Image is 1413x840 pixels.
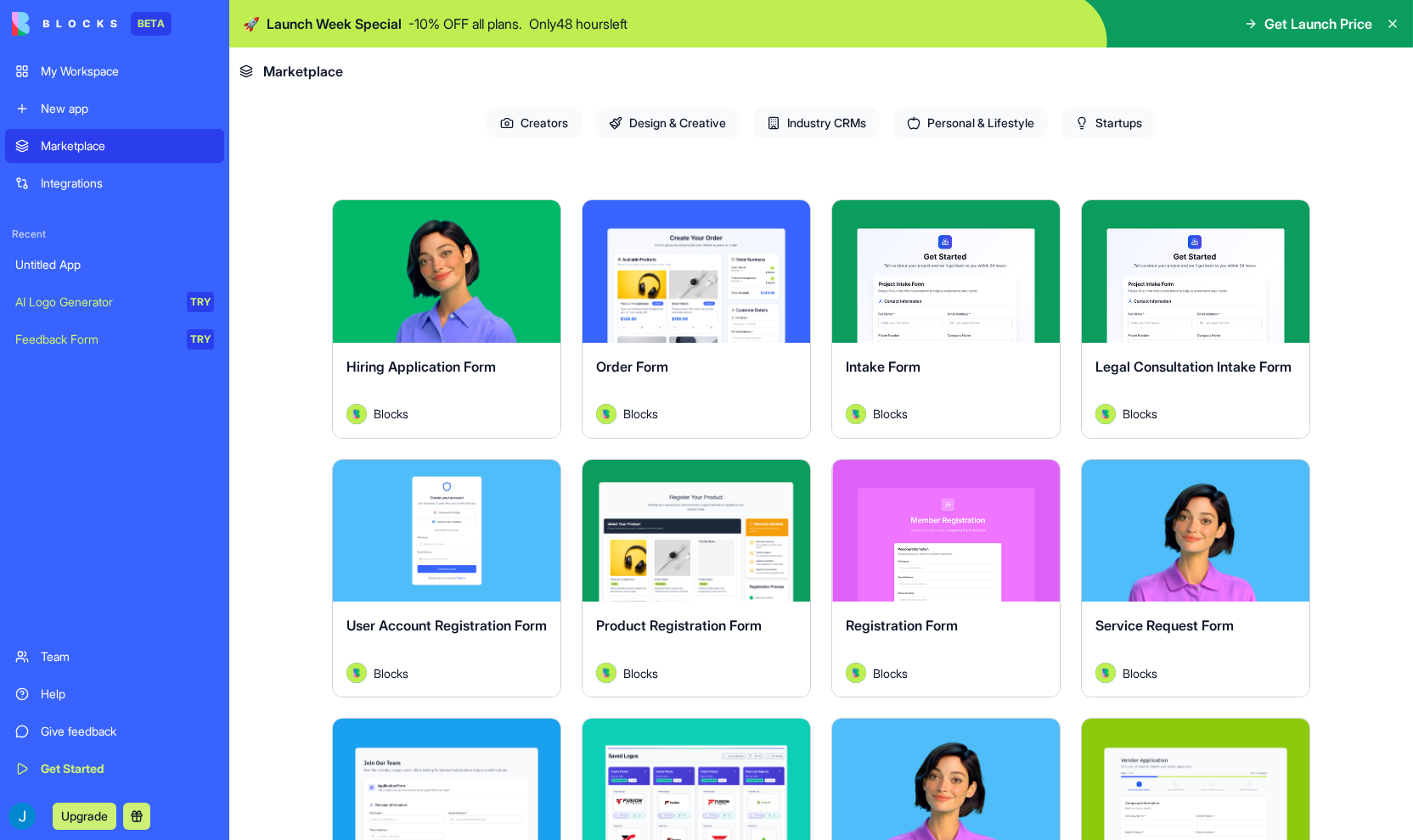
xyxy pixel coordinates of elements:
[5,92,224,126] a: New app
[8,803,36,830] img: ACg8ocLDrh1sOZy-O5AbPCRVumVm_cvbYBWHmLZS2U8_8bUckCUwUA=s96-c
[595,108,740,138] span: Design & Creative
[53,807,116,824] a: Upgrade
[15,331,175,348] div: Feedback Form
[41,137,214,154] div: Marketplace
[623,664,658,682] span: Blocks
[408,14,522,34] p: - 10 % OFF all plans.
[5,227,224,241] span: Recent
[374,664,408,682] span: Blocks
[5,752,224,786] a: Get Started
[753,108,880,138] span: Industry CRMs
[346,663,367,683] img: Avatar
[5,285,224,319] a: AI Logo GeneratorTRY
[846,663,866,683] img: Avatar
[1095,617,1234,634] span: Service Request Form
[1264,14,1372,34] span: Get Launch Price
[263,61,343,81] span: Marketplace
[41,648,214,665] div: Team
[5,322,224,356] a: Feedback FormTRY
[596,617,762,634] span: Product Registration Form
[1095,404,1116,424] img: Avatar
[5,166,224,200] a: Integrations
[5,129,224,163] a: Marketplace
[5,640,224,674] a: Team
[582,459,811,698] a: Product Registration FormAvatarBlocks
[596,663,616,683] img: Avatar
[5,677,224,711] a: Help
[12,12,117,36] img: logo
[346,404,367,424] img: Avatar
[529,14,628,34] p: Only 48 hours left
[846,617,958,634] span: Registration Form
[5,248,224,282] a: Untitled App
[332,459,561,698] a: User Account Registration FormAvatarBlocks
[1123,664,1157,682] span: Blocks
[267,14,402,34] span: Launch Week Special
[41,100,214,117] div: New app
[5,714,224,748] a: Give feedback
[831,459,1061,698] a: Registration FormAvatarBlocks
[12,12,172,36] a: BETA
[873,405,908,423] span: Blocks
[596,358,668,375] span: Order Form
[846,404,866,424] img: Avatar
[487,108,582,138] span: Creators
[893,108,1048,138] span: Personal & Lifestyle
[596,404,616,424] img: Avatar
[41,63,214,80] div: My Workspace
[1123,405,1157,423] span: Blocks
[53,803,116,830] button: Upgrade
[41,686,214,703] div: Help
[831,199,1061,439] a: Intake FormAvatarBlocks
[187,329,214,350] div: TRY
[623,405,658,423] span: Blocks
[1081,459,1310,698] a: Service Request FormAvatarBlocks
[374,405,408,423] span: Blocks
[582,199,811,439] a: Order FormAvatarBlocks
[346,358,496,375] span: Hiring Application Form
[131,12,172,36] div: BETA
[5,54,224,88] a: My Workspace
[41,175,214,192] div: Integrations
[15,294,175,311] div: AI Logo Generator
[1095,663,1116,683] img: Avatar
[41,760,214,777] div: Get Started
[1095,358,1292,375] span: Legal Consultation Intake Form
[1061,108,1156,138] span: Startups
[846,358,920,375] span: Intake Form
[873,664,908,682] span: Blocks
[1081,199,1310,439] a: Legal Consultation Intake FormAvatarBlocks
[187,292,214,312] div: TRY
[243,14,260,34] span: 🚀
[332,199,561,439] a: Hiring Application FormAvatarBlocks
[41,723,214,740] div: Give feedback
[346,617,547,634] span: User Account Registration Form
[15,256,214,273] div: Untitled App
